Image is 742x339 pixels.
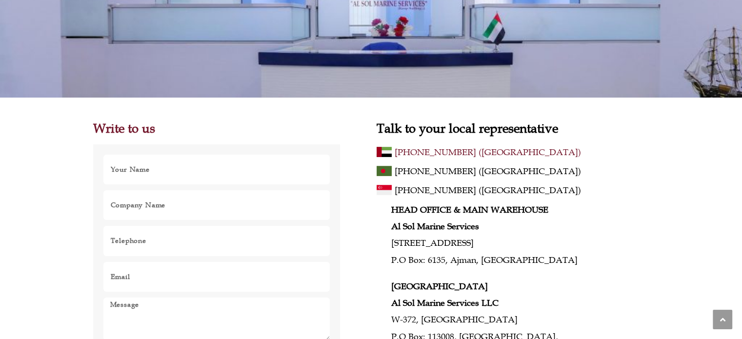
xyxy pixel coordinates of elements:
[103,261,331,292] input: Email
[395,182,649,198] a: [PHONE_NUMBER] ([GEOGRAPHIC_DATA])
[395,163,649,179] a: [PHONE_NUMBER] ([GEOGRAPHIC_DATA])
[103,225,331,256] input: Only numbers and phone characters (#, -, *, etc) are accepted.
[391,204,548,215] strong: HEAD OFFICE & MAIN WAREHOUSE
[377,122,649,135] h2: Talk to your local representative
[103,154,331,185] input: Your Name
[713,310,732,329] a: Scroll to the top of the page
[391,201,649,268] p: [STREET_ADDRESS] P.O Box: 6135, Ajman, [GEOGRAPHIC_DATA]
[391,221,479,232] strong: Al Sol Marine Services
[103,190,331,220] input: Company Name
[391,298,499,308] strong: Al Sol Marine Services LLC
[395,163,581,179] span: [PHONE_NUMBER] ([GEOGRAPHIC_DATA])
[395,182,581,198] span: [PHONE_NUMBER] ([GEOGRAPHIC_DATA])
[391,281,488,292] strong: [GEOGRAPHIC_DATA]
[93,122,341,135] h2: Write to us
[395,144,581,160] span: [PHONE_NUMBER] ([GEOGRAPHIC_DATA])
[395,144,649,160] a: [PHONE_NUMBER] ([GEOGRAPHIC_DATA])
